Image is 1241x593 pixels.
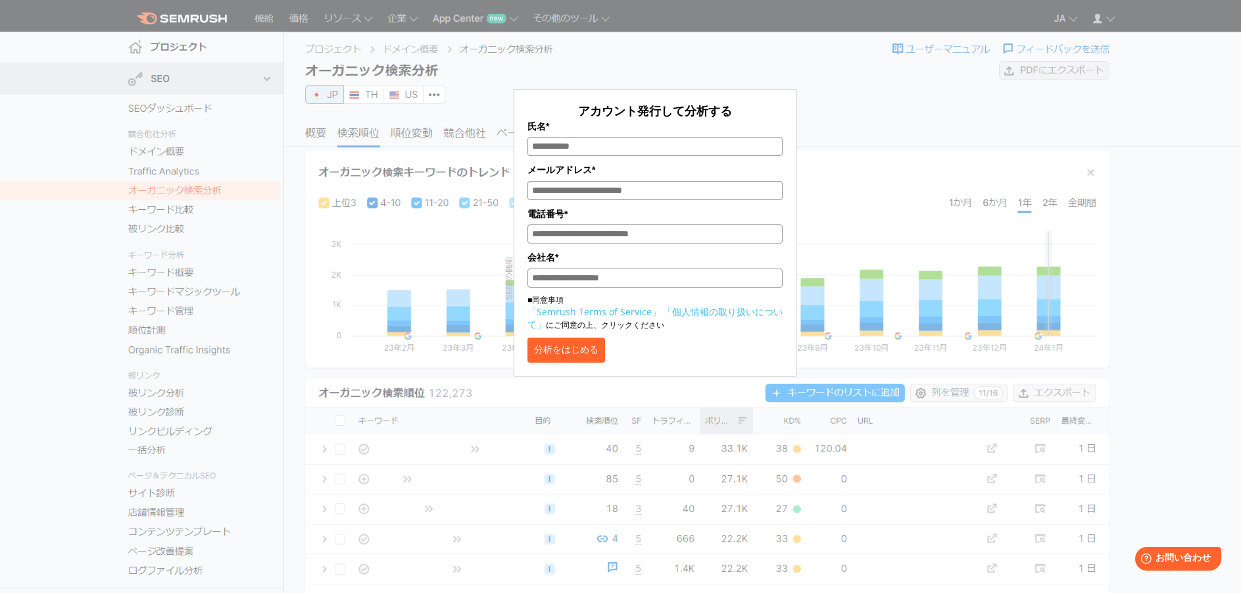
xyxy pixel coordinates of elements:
[527,338,605,363] button: 分析をはじめる
[527,305,783,330] a: 「個人情報の取り扱いについて」
[1124,542,1227,579] iframe: Help widget launcher
[527,305,661,318] a: 「Semrush Terms of Service」
[578,103,732,118] span: アカウント発行して分析する
[527,207,783,221] label: 電話番号*
[527,294,783,331] p: ■同意事項 にご同意の上、クリックください
[527,163,783,177] label: メールアドレス*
